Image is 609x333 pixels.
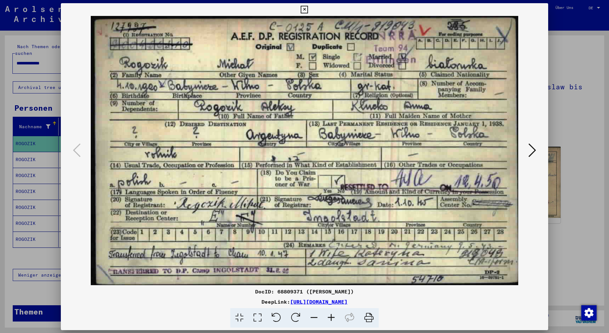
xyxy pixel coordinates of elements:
div: DeepLink: [61,298,548,306]
img: 001.jpg [82,16,527,285]
img: Zustimmung ändern [581,305,597,321]
div: DocID: 68809371 ([PERSON_NAME]) [61,288,548,295]
a: [URL][DOMAIN_NAME] [290,299,347,305]
div: Zustimmung ändern [581,305,596,320]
